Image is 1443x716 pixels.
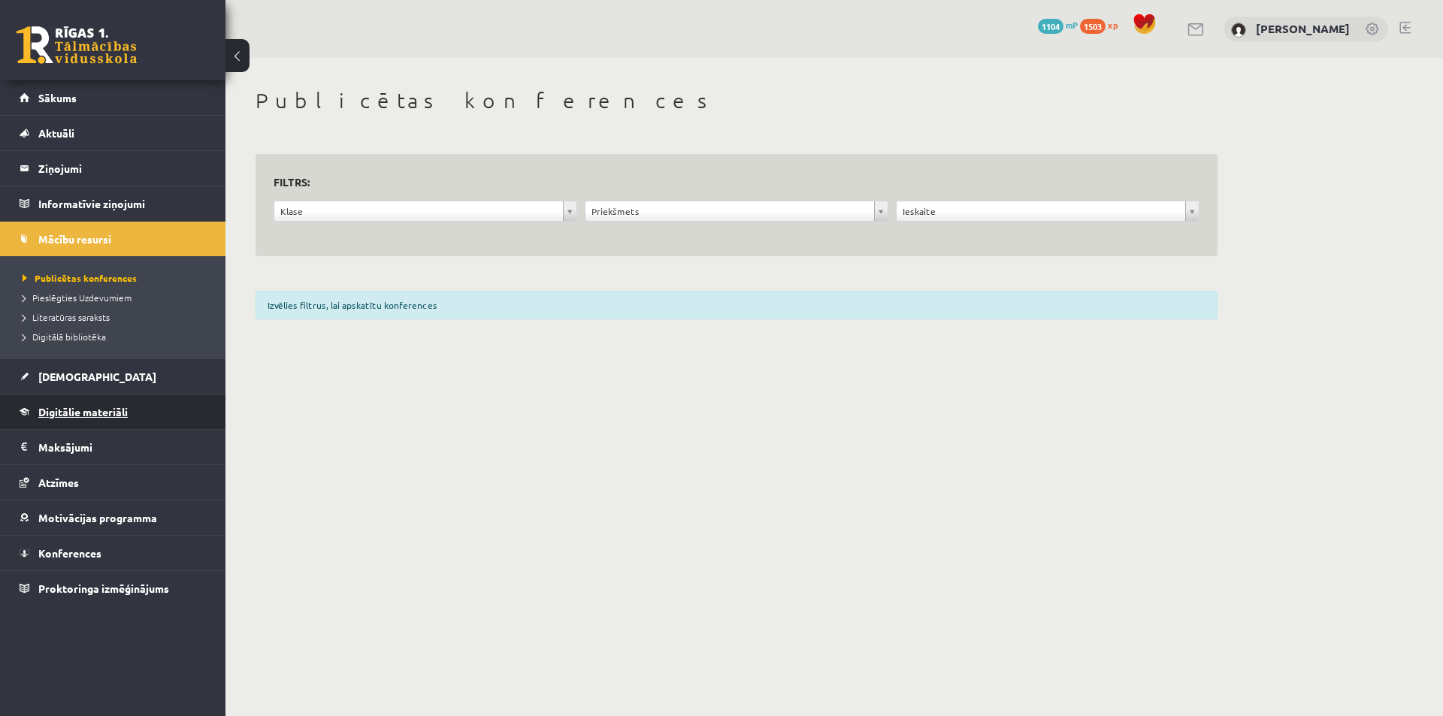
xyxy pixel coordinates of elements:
span: Aktuāli [38,126,74,140]
span: xp [1108,19,1118,31]
span: Priekšmets [591,201,868,221]
a: Digitālā bibliotēka [23,330,210,343]
a: Atzīmes [20,465,207,500]
a: Ziņojumi [20,151,207,186]
a: 1104 mP [1038,19,1078,31]
legend: Informatīvie ziņojumi [38,186,207,221]
a: Maksājumi [20,430,207,464]
h3: Filtrs: [274,172,1181,192]
a: [DEMOGRAPHIC_DATA] [20,359,207,394]
a: Ieskaite [897,201,1199,221]
a: Rīgas 1. Tālmācības vidusskola [17,26,137,64]
span: Atzīmes [38,476,79,489]
span: Konferences [38,546,101,560]
a: Priekšmets [585,201,888,221]
a: Konferences [20,536,207,570]
a: Motivācijas programma [20,500,207,535]
h1: Publicētas konferences [256,88,1218,113]
span: Pieslēgties Uzdevumiem [23,292,132,304]
span: [DEMOGRAPHIC_DATA] [38,370,156,383]
span: Klase [280,201,557,221]
div: Izvēlies filtrus, lai apskatītu konferences [256,291,1218,319]
span: Publicētas konferences [23,272,137,284]
a: Pieslēgties Uzdevumiem [23,291,210,304]
legend: Ziņojumi [38,151,207,186]
a: Sākums [20,80,207,115]
span: Proktoringa izmēģinājums [38,582,169,595]
span: Ieskaite [903,201,1179,221]
legend: Maksājumi [38,430,207,464]
a: Mācību resursi [20,222,207,256]
a: Informatīvie ziņojumi [20,186,207,221]
span: mP [1066,19,1078,31]
a: Publicētas konferences [23,271,210,285]
a: 1503 xp [1080,19,1125,31]
a: [PERSON_NAME] [1256,21,1350,36]
a: Proktoringa izmēģinājums [20,571,207,606]
span: Digitālie materiāli [38,405,128,418]
span: 1104 [1038,19,1063,34]
a: Klase [274,201,576,221]
span: Sākums [38,91,77,104]
span: Literatūras saraksts [23,311,110,323]
span: Motivācijas programma [38,511,157,524]
a: Digitālie materiāli [20,394,207,429]
span: 1503 [1080,19,1106,34]
img: Artjoms Grebežs [1231,23,1246,38]
span: Digitālā bibliotēka [23,331,106,343]
span: Mācību resursi [38,232,111,246]
a: Aktuāli [20,116,207,150]
a: Literatūras saraksts [23,310,210,324]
